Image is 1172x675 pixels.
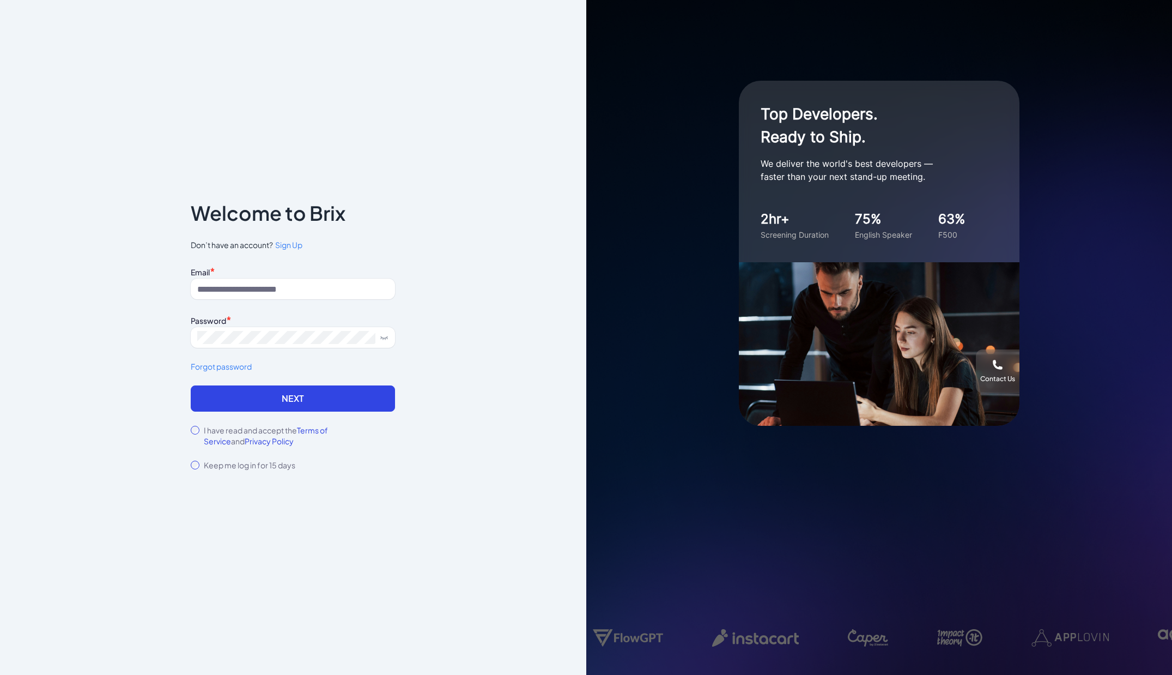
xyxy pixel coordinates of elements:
[275,240,302,250] span: Sign Up
[191,239,395,251] span: Don’t have an account?
[191,267,210,277] label: Email
[191,385,395,412] button: Next
[191,316,226,326] label: Password
[855,229,912,240] div: English Speaker
[761,103,979,148] h1: Top Developers. Ready to Ship.
[761,229,829,240] div: Screening Duration
[938,229,965,240] div: F500
[938,209,965,229] div: 63%
[273,239,302,251] a: Sign Up
[191,361,395,372] a: Forgot password
[204,425,395,447] label: I have read and accept the and
[761,209,829,229] div: 2hr+
[980,375,1015,383] div: Contact Us
[976,349,1019,393] button: Contact Us
[204,460,295,471] label: Keep me log in for 15 days
[245,436,294,446] span: Privacy Policy
[855,209,912,229] div: 75%
[761,157,979,183] p: We deliver the world's best developers — faster than your next stand-up meeting.
[191,204,345,222] p: Welcome to Brix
